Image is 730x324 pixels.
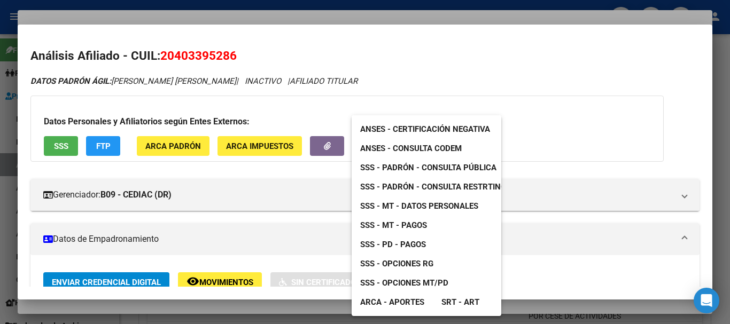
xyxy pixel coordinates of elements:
[360,278,448,288] span: SSS - Opciones MT/PD
[441,297,479,307] span: SRT - ART
[360,144,462,153] span: ANSES - Consulta CODEM
[360,163,496,172] span: SSS - Padrón - Consulta Pública
[352,273,457,293] a: SSS - Opciones MT/PD
[352,293,433,312] a: ARCA - Aportes
[352,177,527,196] a: SSS - Padrón - Consulta Restrtingida
[352,120,499,139] a: ANSES - Certificación Negativa
[360,259,433,268] span: SSS - Opciones RG
[360,220,427,230] span: SSS - MT - Pagos
[694,288,719,313] div: Open Intercom Messenger
[352,254,442,273] a: SSS - Opciones RG
[360,201,478,211] span: SSS - MT - Datos Personales
[360,182,519,192] span: SSS - Padrón - Consulta Restrtingida
[352,139,470,158] a: ANSES - Consulta CODEM
[352,158,505,177] a: SSS - Padrón - Consulta Pública
[360,240,426,249] span: SSS - PD - Pagos
[433,293,488,312] a: SRT - ART
[352,196,487,216] a: SSS - MT - Datos Personales
[352,216,436,235] a: SSS - MT - Pagos
[360,124,490,134] span: ANSES - Certificación Negativa
[360,297,424,307] span: ARCA - Aportes
[352,235,434,254] a: SSS - PD - Pagos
